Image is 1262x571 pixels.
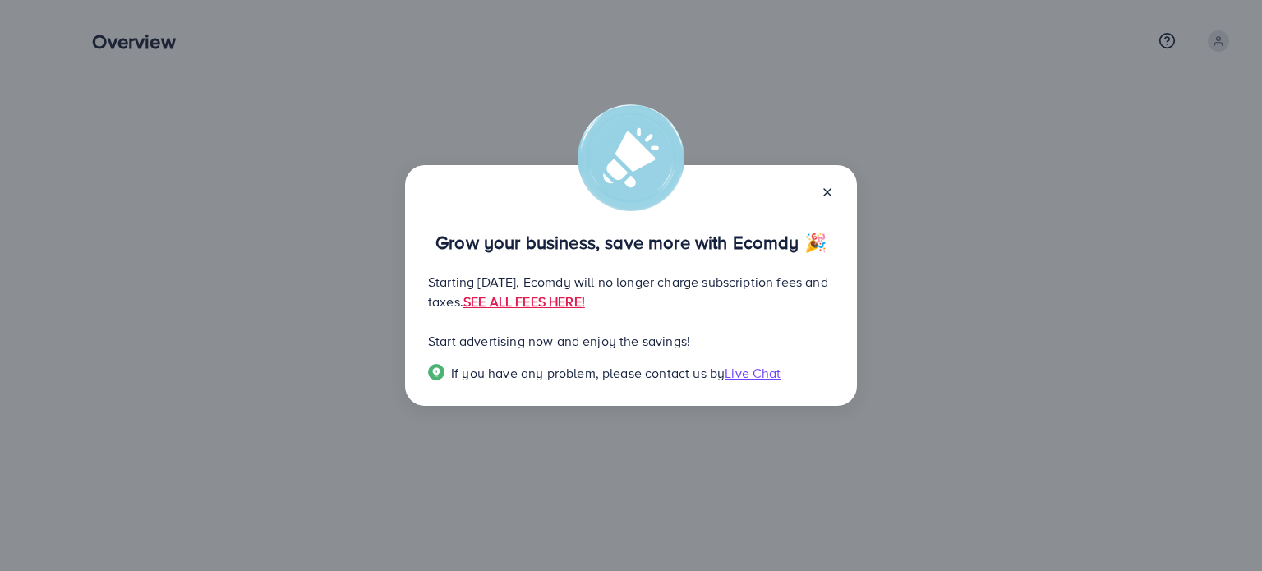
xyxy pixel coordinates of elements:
[428,272,834,311] p: Starting [DATE], Ecomdy will no longer charge subscription fees and taxes.
[725,364,781,382] span: Live Chat
[463,292,585,311] a: SEE ALL FEES HERE!
[451,364,725,382] span: If you have any problem, please contact us by
[428,233,834,252] p: Grow your business, save more with Ecomdy 🎉
[428,331,834,351] p: Start advertising now and enjoy the savings!
[428,364,444,380] img: Popup guide
[578,104,684,211] img: alert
